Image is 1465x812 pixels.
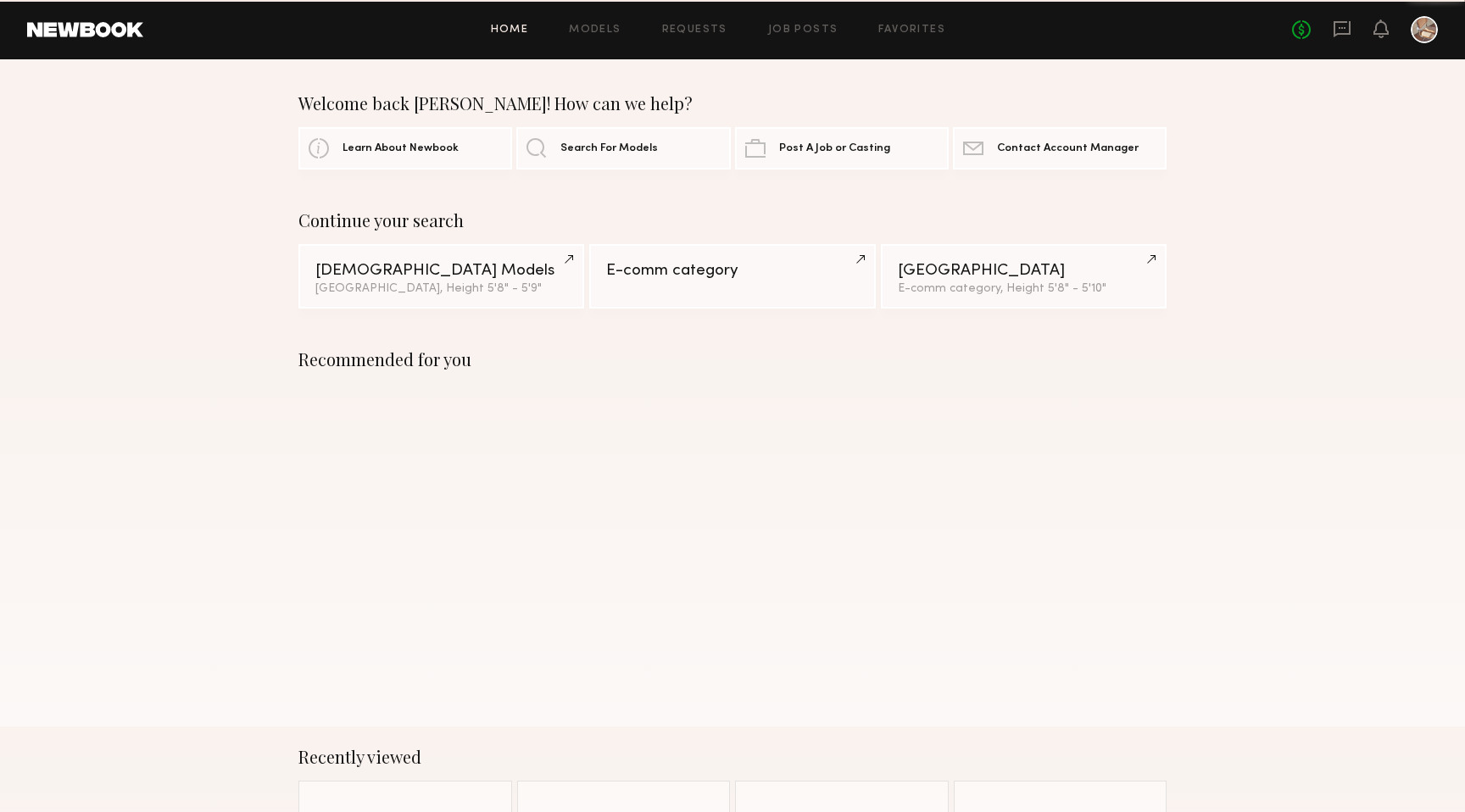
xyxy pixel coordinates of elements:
div: Recently viewed [298,747,1167,767]
a: Post A Job or Casting [735,127,949,170]
a: Favorites [878,25,945,36]
a: Job Posts [768,25,838,36]
span: Learn About Newbook [343,143,459,154]
a: Search For Models [516,127,730,170]
a: [DEMOGRAPHIC_DATA] Models[GEOGRAPHIC_DATA], Height 5'8" - 5'9" [298,244,584,309]
div: [GEOGRAPHIC_DATA], Height 5'8" - 5'9" [315,283,567,295]
span: Contact Account Manager [997,143,1139,154]
span: Search For Models [560,143,658,154]
a: Requests [662,25,727,36]
div: [DEMOGRAPHIC_DATA] Models [315,263,567,279]
a: Contact Account Manager [953,127,1167,170]
a: Home [491,25,529,36]
div: E-comm category, Height 5'8" - 5'10" [898,283,1150,295]
div: Recommended for you [298,349,1167,370]
a: [GEOGRAPHIC_DATA]E-comm category, Height 5'8" - 5'10" [881,244,1167,309]
a: Models [569,25,621,36]
span: Post A Job or Casting [779,143,890,154]
div: Continue your search [298,210,1167,231]
a: E-comm category [589,244,875,309]
div: Welcome back [PERSON_NAME]! How can we help? [298,93,1167,114]
a: Learn About Newbook [298,127,512,170]
div: [GEOGRAPHIC_DATA] [898,263,1150,279]
div: E-comm category [606,263,858,279]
